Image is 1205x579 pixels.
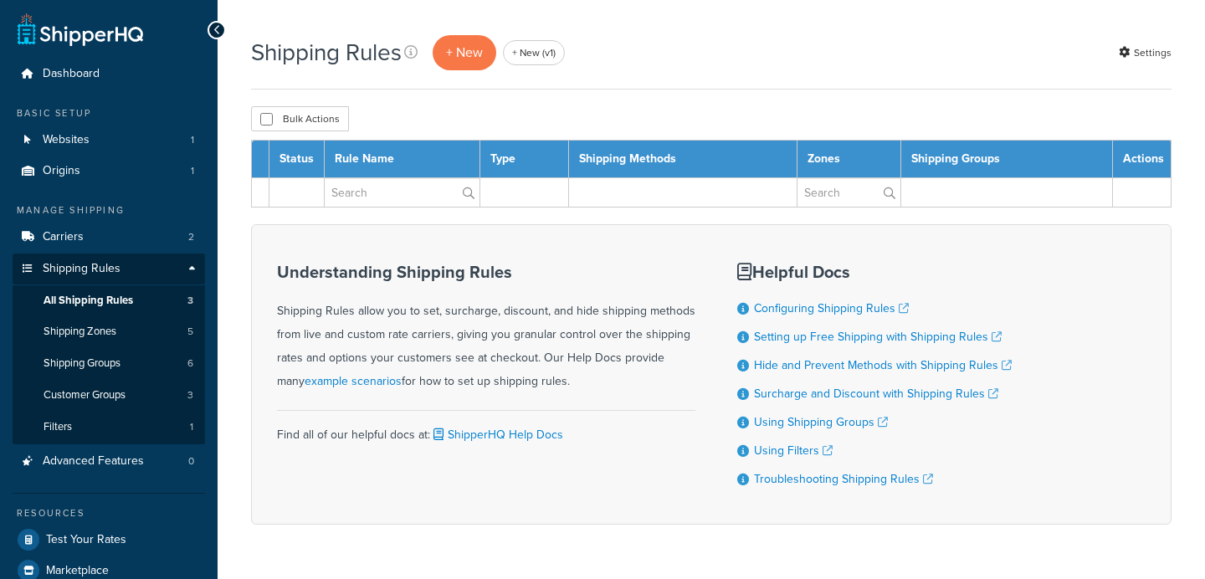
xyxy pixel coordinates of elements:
span: 3 [187,294,193,308]
span: All Shipping Rules [44,294,133,308]
h1: Shipping Rules [251,36,402,69]
li: Shipping Rules [13,254,205,444]
th: Zones [797,141,900,178]
span: Origins [43,164,80,178]
button: Bulk Actions [251,106,349,131]
a: Hide and Prevent Methods with Shipping Rules [754,356,1012,374]
li: Advanced Features [13,446,205,477]
p: + New [433,35,496,69]
li: Shipping Groups [13,348,205,379]
a: Setting up Free Shipping with Shipping Rules [754,328,1002,346]
span: Shipping Groups [44,356,120,371]
span: 0 [188,454,194,469]
input: Search [325,178,479,207]
a: Using Filters [754,442,833,459]
span: Shipping Rules [43,262,120,276]
li: Carriers [13,222,205,253]
a: Advanced Features 0 [13,446,205,477]
div: Basic Setup [13,106,205,120]
a: All Shipping Rules 3 [13,285,205,316]
span: Dashboard [43,67,100,81]
li: All Shipping Rules [13,285,205,316]
span: 1 [191,164,194,178]
div: Manage Shipping [13,203,205,218]
th: Shipping Groups [900,141,1112,178]
a: Shipping Zones 5 [13,316,205,347]
a: Websites 1 [13,125,205,156]
th: Status [269,141,325,178]
a: ShipperHQ Help Docs [430,426,563,443]
li: Websites [13,125,205,156]
a: Surcharge and Discount with Shipping Rules [754,385,998,402]
a: Settings [1119,41,1172,64]
a: Troubleshooting Shipping Rules [754,470,933,488]
span: Carriers [43,230,84,244]
li: Filters [13,412,205,443]
a: Test Your Rates [13,525,205,555]
span: Shipping Zones [44,325,116,339]
span: Test Your Rates [46,533,126,547]
div: Shipping Rules allow you to set, surcharge, discount, and hide shipping methods from live and cus... [277,263,695,393]
span: Websites [43,133,90,147]
a: Customer Groups 3 [13,380,205,411]
a: Carriers 2 [13,222,205,253]
a: Configuring Shipping Rules [754,300,909,317]
a: Shipping Groups 6 [13,348,205,379]
th: Actions [1113,141,1172,178]
li: Origins [13,156,205,187]
h3: Understanding Shipping Rules [277,263,695,281]
input: Search [797,178,900,207]
span: 6 [187,356,193,371]
div: Find all of our helpful docs at: [277,410,695,447]
span: 3 [187,388,193,402]
a: ShipperHQ Home [18,13,143,46]
li: Shipping Zones [13,316,205,347]
span: Customer Groups [44,388,126,402]
a: example scenarios [305,372,402,390]
span: Filters [44,420,72,434]
a: Using Shipping Groups [754,413,888,431]
span: Advanced Features [43,454,144,469]
a: Origins 1 [13,156,205,187]
th: Rule Name [325,141,480,178]
span: Marketplace [46,564,109,578]
span: 5 [187,325,193,339]
th: Type [479,141,568,178]
h3: Helpful Docs [737,263,1012,281]
li: Customer Groups [13,380,205,411]
a: + New (v1) [503,40,565,65]
th: Shipping Methods [569,141,797,178]
a: Filters 1 [13,412,205,443]
a: Shipping Rules [13,254,205,284]
div: Resources [13,506,205,520]
a: Dashboard [13,59,205,90]
span: 2 [188,230,194,244]
span: 1 [190,420,193,434]
span: 1 [191,133,194,147]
